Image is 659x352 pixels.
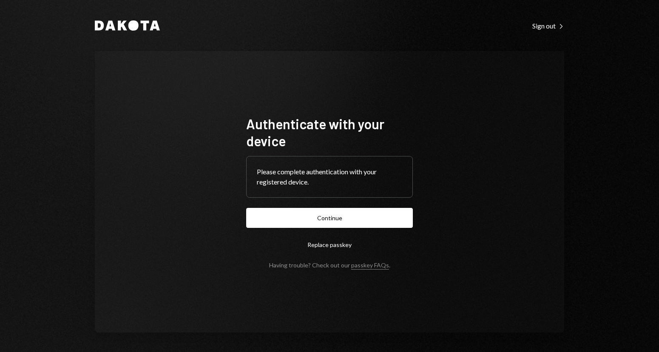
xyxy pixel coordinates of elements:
div: Sign out [532,22,564,30]
div: Please complete authentication with your registered device. [257,167,402,187]
a: Sign out [532,21,564,30]
button: Replace passkey [246,235,413,255]
div: Having trouble? Check out our . [269,261,390,269]
a: passkey FAQs [351,261,389,270]
button: Continue [246,208,413,228]
h1: Authenticate with your device [246,115,413,149]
